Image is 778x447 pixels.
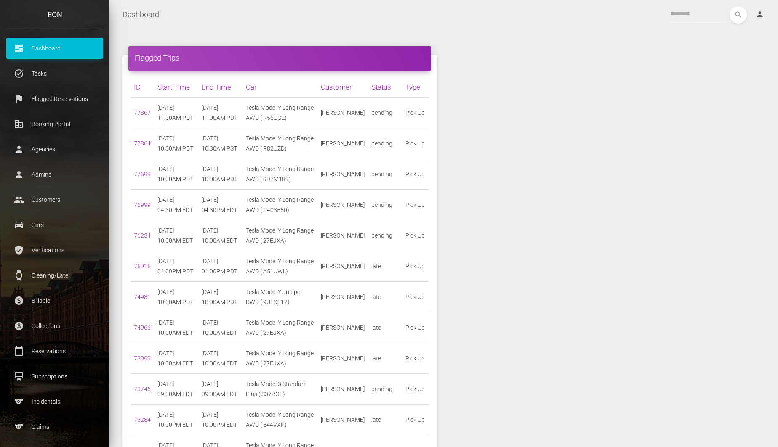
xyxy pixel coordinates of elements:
[368,128,402,159] td: pending
[154,77,198,98] th: Start Time
[154,220,198,251] td: [DATE] 10:00AM EDT
[154,343,198,374] td: [DATE] 10:00AM EDT
[198,282,242,312] td: [DATE] 10:00AM PDT
[749,6,772,23] a: person
[368,77,402,98] th: Status
[317,312,368,343] td: [PERSON_NAME]
[134,109,151,116] a: 77867
[198,251,242,282] td: [DATE] 01:00PM PDT
[368,190,402,220] td: pending
[6,391,103,412] a: sports Incidentals
[402,159,429,190] td: Pick Up
[154,251,198,282] td: [DATE] 01:00PM PDT
[242,128,317,159] td: Tesla Model Y Long Range AWD ( R82UZD)
[6,366,103,387] a: card_membership Subscriptions
[317,374,368,405] td: [PERSON_NAME]
[242,98,317,128] td: Tesla Model Y Long Range AWD ( R56UGL)
[317,98,368,128] td: [PERSON_NAME]
[6,63,103,84] a: task_alt Tasks
[402,374,429,405] td: Pick Up
[6,114,103,135] a: corporate_fare Booking Portal
[6,139,103,160] a: person Agencies
[317,282,368,312] td: [PERSON_NAME]
[402,343,429,374] td: Pick Up
[242,374,317,405] td: Tesla Model 3 Standard Plus ( S37RGF)
[154,98,198,128] td: [DATE] 11:00AM PDT
[6,189,103,210] a: people Customers
[134,294,151,300] a: 74981
[317,128,368,159] td: [PERSON_NAME]
[368,220,402,251] td: pending
[198,98,242,128] td: [DATE] 11:00AM PDT
[368,98,402,128] td: pending
[242,343,317,374] td: Tesla Model Y Long Range AWD ( 27EJXA)
[13,193,97,206] p: Customers
[198,159,242,190] td: [DATE] 10:00AM PDT
[198,220,242,251] td: [DATE] 10:00AM EDT
[134,171,151,177] a: 77599
[6,164,103,185] a: person Admins
[368,312,402,343] td: late
[317,405,368,435] td: [PERSON_NAME]
[756,10,764,19] i: person
[13,143,97,156] p: Agencies
[6,341,103,362] a: calendar_today Reservations
[317,190,368,220] td: [PERSON_NAME]
[730,6,747,24] button: search
[13,93,97,105] p: Flagged Reservations
[368,282,402,312] td: late
[242,282,317,312] td: Tesla Model Y Juniper RWD ( 9UFX312)
[13,421,97,433] p: Claims
[13,219,97,231] p: Cars
[368,343,402,374] td: late
[402,190,429,220] td: Pick Up
[154,159,198,190] td: [DATE] 10:00AM PDT
[134,386,151,392] a: 73746
[13,42,97,55] p: Dashboard
[134,201,151,208] a: 76999
[134,140,151,147] a: 77864
[134,263,151,270] a: 75915
[154,128,198,159] td: [DATE] 10:30AM PDT
[6,240,103,261] a: verified_user Verifications
[242,190,317,220] td: Tesla Model Y Long Range AWD ( C403550)
[13,168,97,181] p: Admins
[402,98,429,128] td: Pick Up
[134,324,151,331] a: 74966
[13,395,97,408] p: Incidentals
[6,315,103,336] a: paid Collections
[134,416,151,423] a: 73284
[242,405,317,435] td: Tesla Model Y Long Range AWD ( E44VXK)
[402,312,429,343] td: Pick Up
[368,405,402,435] td: late
[402,251,429,282] td: Pick Up
[6,88,103,109] a: flag Flagged Reservations
[154,312,198,343] td: [DATE] 10:00AM EDT
[13,294,97,307] p: Billable
[198,190,242,220] td: [DATE] 04:30PM EDT
[154,374,198,405] td: [DATE] 09:00AM EDT
[242,312,317,343] td: Tesla Model Y Long Range AWD ( 27EJXA)
[198,374,242,405] td: [DATE] 09:00AM EDT
[154,282,198,312] td: [DATE] 10:00AM PDT
[198,128,242,159] td: [DATE] 10:30AM PST
[402,282,429,312] td: Pick Up
[317,343,368,374] td: [PERSON_NAME]
[317,77,368,98] th: Customer
[13,67,97,80] p: Tasks
[402,77,429,98] th: Type
[131,77,154,98] th: ID
[6,416,103,437] a: sports Claims
[123,4,159,25] a: Dashboard
[317,159,368,190] td: [PERSON_NAME]
[198,405,242,435] td: [DATE] 10:00PM EDT
[6,265,103,286] a: watch Cleaning/Late
[368,251,402,282] td: late
[154,190,198,220] td: [DATE] 04:30PM EDT
[134,355,151,362] a: 73999
[13,244,97,257] p: Verifications
[13,345,97,357] p: Reservations
[317,220,368,251] td: [PERSON_NAME]
[402,405,429,435] td: Pick Up
[13,118,97,130] p: Booking Portal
